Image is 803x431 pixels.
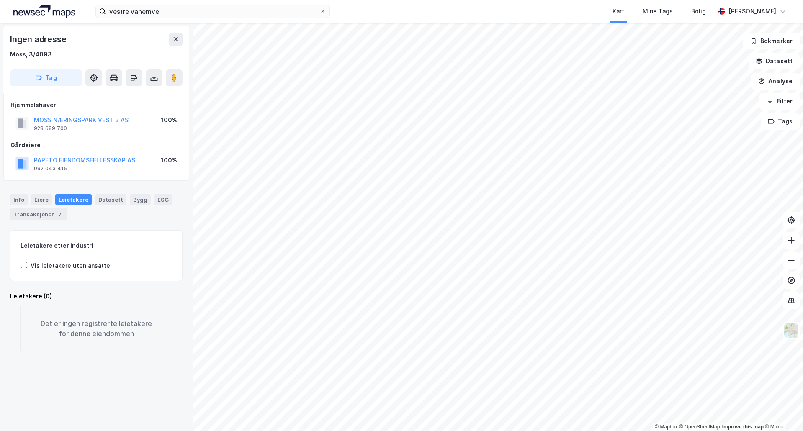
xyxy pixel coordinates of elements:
[10,33,68,46] div: Ingen adresse
[751,73,800,90] button: Analyse
[161,115,177,125] div: 100%
[655,424,678,430] a: Mapbox
[743,33,800,49] button: Bokmerker
[13,5,75,18] img: logo.a4113a55bc3d86da70a041830d287a7e.svg
[56,210,64,218] div: 7
[783,323,799,339] img: Z
[10,69,82,86] button: Tag
[21,241,172,251] div: Leietakere etter industri
[10,100,182,110] div: Hjemmelshaver
[722,424,764,430] a: Improve this map
[161,155,177,165] div: 100%
[34,165,67,172] div: 992 043 415
[749,53,800,69] button: Datasett
[761,391,803,431] iframe: Chat Widget
[55,194,92,205] div: Leietakere
[10,140,182,150] div: Gårdeiere
[691,6,706,16] div: Bolig
[95,194,126,205] div: Datasett
[679,424,720,430] a: OpenStreetMap
[10,194,28,205] div: Info
[34,125,67,132] div: 928 689 700
[10,208,67,220] div: Transaksjoner
[728,6,776,16] div: [PERSON_NAME]
[10,291,183,301] div: Leietakere (0)
[31,261,110,271] div: Vis leietakere uten ansatte
[130,194,151,205] div: Bygg
[106,5,319,18] input: Søk på adresse, matrikkel, gårdeiere, leietakere eller personer
[20,305,172,352] div: Det er ingen registrerte leietakere for denne eiendommen
[759,93,800,110] button: Filter
[31,194,52,205] div: Eiere
[10,49,52,59] div: Moss, 3/4093
[761,113,800,130] button: Tags
[643,6,673,16] div: Mine Tags
[613,6,624,16] div: Kart
[154,194,172,205] div: ESG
